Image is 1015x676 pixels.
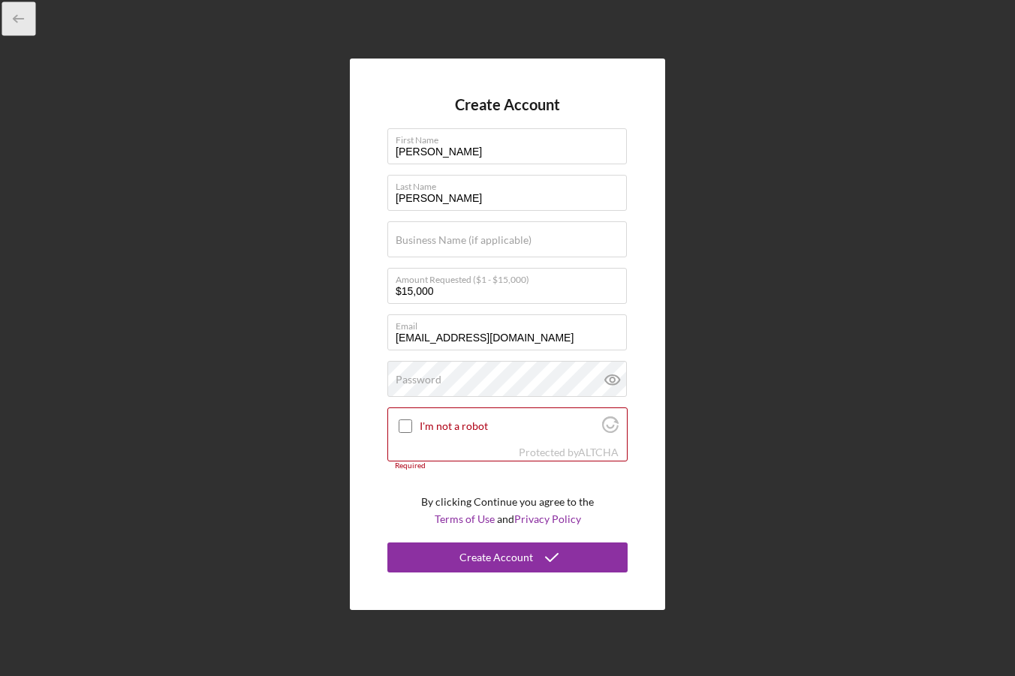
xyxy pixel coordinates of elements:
[396,176,627,192] label: Last Name
[387,461,628,470] div: Required
[396,234,532,246] label: Business Name (if applicable)
[396,269,627,285] label: Amount Requested ($1 - $15,000)
[578,446,619,458] a: Visit Altcha.org
[519,446,619,458] div: Protected by
[459,542,533,572] div: Create Account
[421,494,594,527] p: By clicking Continue you agree to the and
[514,512,581,525] a: Privacy Policy
[455,96,560,113] h4: Create Account
[602,422,619,435] a: Visit Altcha.org
[435,512,495,525] a: Terms of Use
[396,315,627,332] label: Email
[396,129,627,146] label: First Name
[387,542,628,572] button: Create Account
[396,374,441,386] label: Password
[420,420,598,432] label: I'm not a robot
